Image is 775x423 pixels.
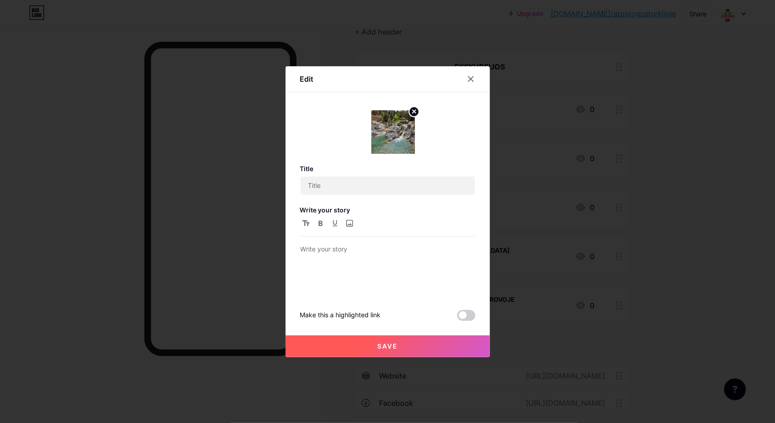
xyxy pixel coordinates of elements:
div: Edit [300,74,314,84]
span: Save [377,342,398,350]
img: link_thumbnail [371,110,415,154]
h3: Title [300,165,475,172]
h3: Write your story [300,206,475,214]
button: Save [286,335,490,357]
input: Title [301,177,475,195]
div: Make this a highlighted link [300,310,381,321]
